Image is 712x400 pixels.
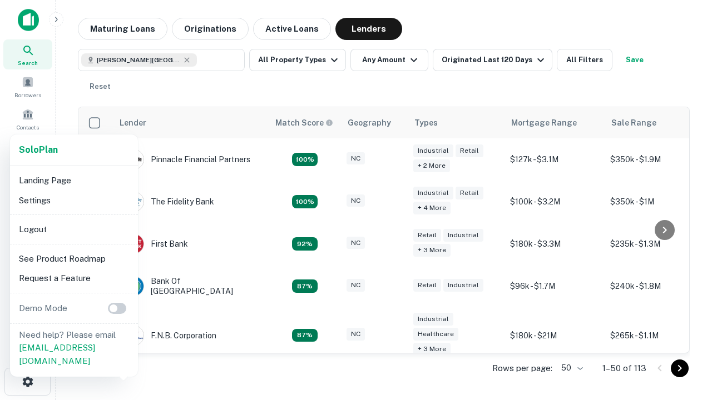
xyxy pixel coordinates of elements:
li: Landing Page [14,171,133,191]
li: Logout [14,219,133,239]
a: SoloPlan [19,143,58,157]
li: Settings [14,191,133,211]
p: Need help? Please email [19,328,129,368]
li: See Product Roadmap [14,249,133,269]
p: Demo Mode [14,302,72,315]
a: [EMAIL_ADDRESS][DOMAIN_NAME] [19,343,95,366]
li: Request a Feature [14,268,133,288]
iframe: Chat Widget [656,311,712,364]
strong: Solo Plan [19,144,58,155]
